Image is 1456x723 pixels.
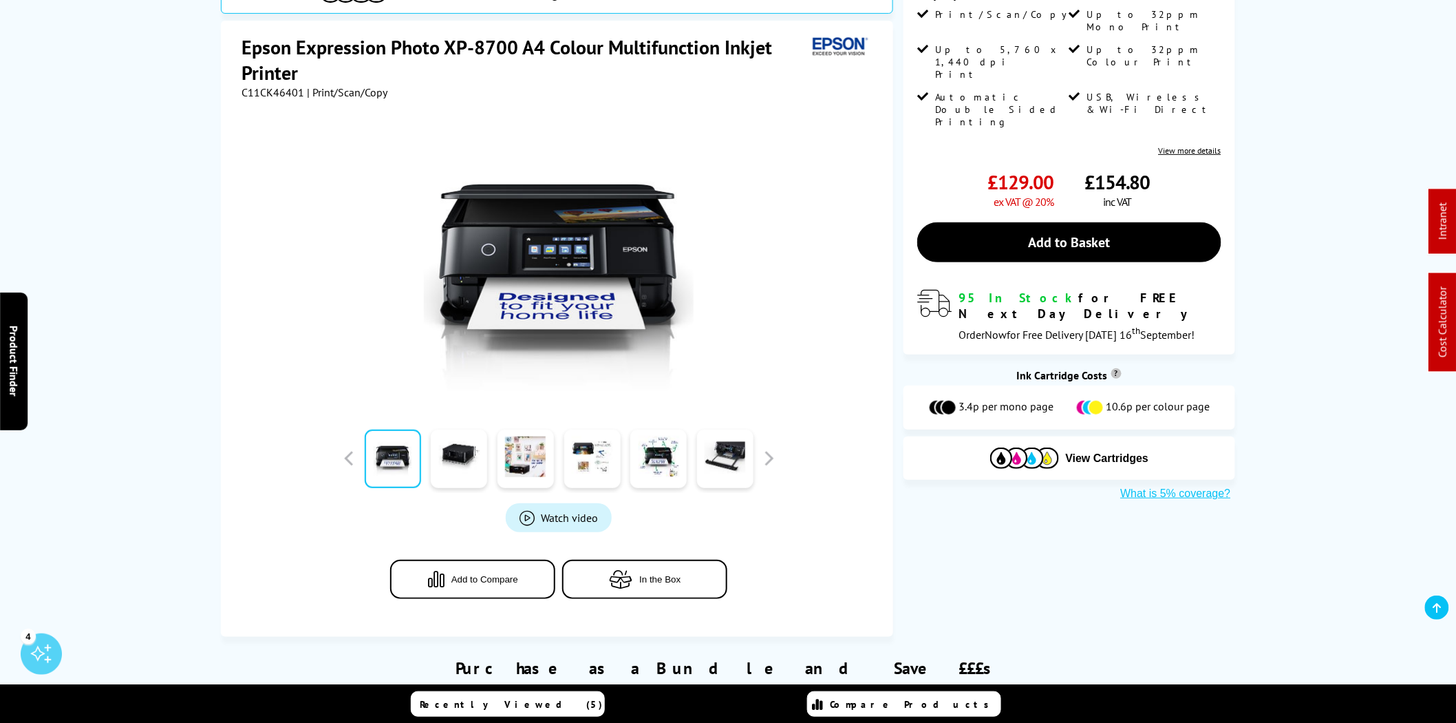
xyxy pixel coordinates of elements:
[935,91,1066,128] span: Automatic Double Sided Printing
[830,698,996,711] span: Compare Products
[807,34,870,60] img: Epson
[935,43,1066,81] span: Up to 5,760 x 1,440 dpi Print
[994,195,1054,209] span: ex VAT @ 20%
[1159,145,1221,156] a: View more details
[1087,43,1218,68] span: Up to 32ppm Colour Print
[1084,169,1150,195] span: £154.80
[988,169,1054,195] span: £129.00
[1066,452,1149,465] span: View Cartridges
[639,574,681,585] span: In the Box
[914,447,1224,470] button: View Cartridges
[1087,91,1218,116] span: USB, Wireless & Wi-Fi Direct
[935,8,1077,21] span: Print/Scan/Copy
[917,222,1221,262] a: Add to Basket
[451,574,518,585] span: Add to Compare
[1103,195,1132,209] span: inc VAT
[1116,487,1234,501] button: What is 5% coverage?
[1132,325,1140,337] sup: th
[1087,8,1218,33] span: Up to 32ppm Mono Print
[242,34,807,85] h1: Epson Expression Photo XP-8700 A4 Colour Multifunction Inkjet Printer
[238,682,1217,696] div: Save on time, delivery and running costs
[959,399,1053,416] span: 3.4p per mono page
[959,328,1195,342] span: Order for Free Delivery [DATE] 16 September!
[390,560,555,599] button: Add to Compare
[990,448,1059,469] img: Cartridges
[903,368,1234,382] div: Ink Cartridge Costs
[959,290,1078,306] span: 95 In Stock
[1111,368,1122,379] sup: Cost per page
[541,511,598,525] span: Watch video
[307,85,387,99] span: | Print/Scan/Copy
[242,85,304,99] span: C11CK46401
[221,637,1234,703] div: Purchase as a Bundle and Save £££s
[1436,203,1450,240] a: Intranet
[562,560,727,599] button: In the Box
[1436,287,1450,358] a: Cost Calculator
[917,290,1221,341] div: modal_delivery
[1106,399,1210,416] span: 10.6p per colour page
[959,290,1221,322] div: for FREE Next Day Delivery
[424,127,694,397] img: Epson Expression Photo XP-8700
[506,503,612,532] a: Product_All_Videos
[411,691,605,717] a: Recently Viewed (5)
[420,698,603,711] span: Recently Viewed (5)
[807,691,1001,717] a: Compare Products
[7,326,21,397] span: Product Finder
[985,328,1007,342] span: Now
[21,629,36,644] div: 4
